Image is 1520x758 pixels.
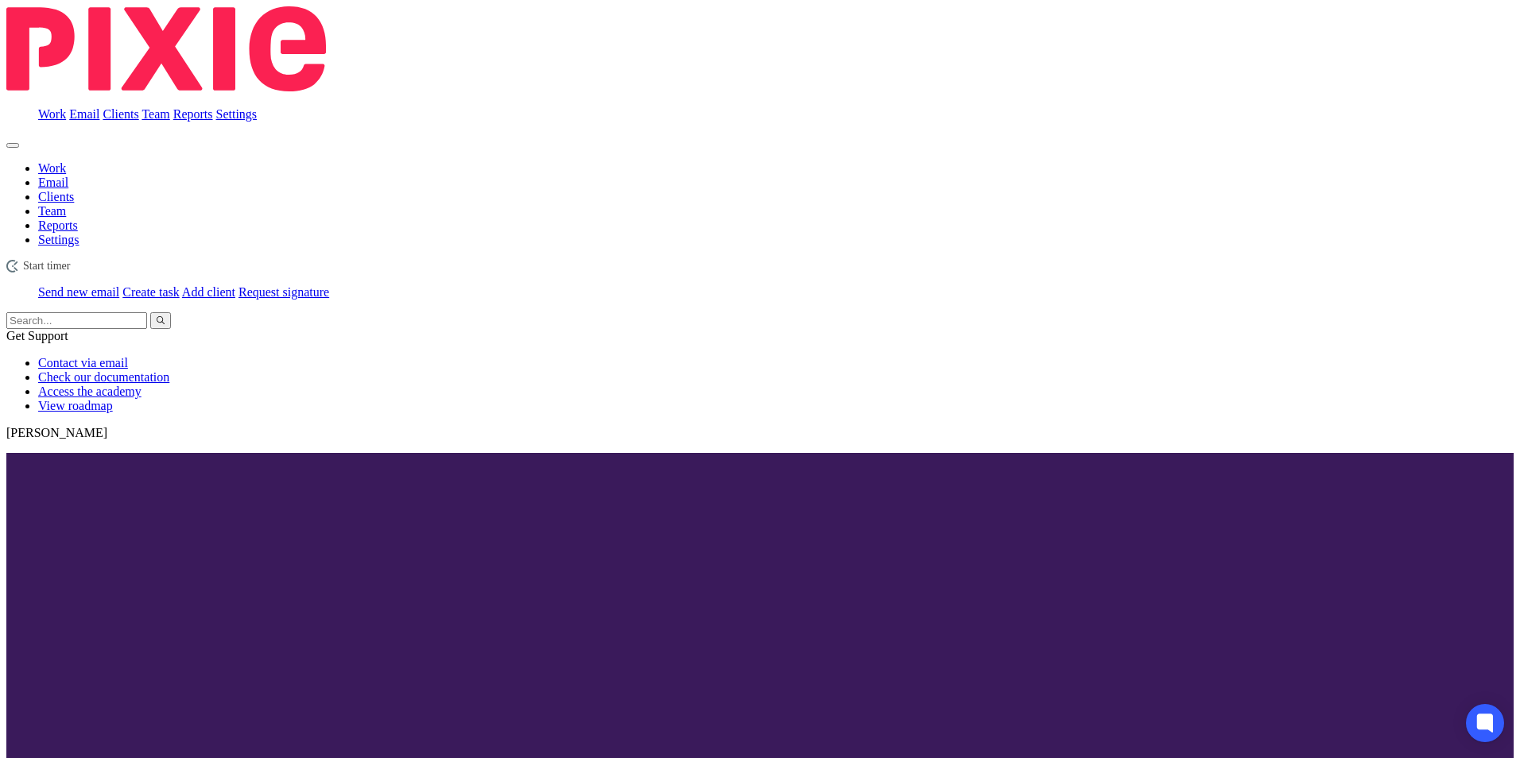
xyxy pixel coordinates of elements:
[23,260,71,273] span: Start timer
[38,176,68,189] a: Email
[6,426,1514,440] p: [PERSON_NAME]
[38,385,142,398] a: Access the academy
[122,285,180,299] a: Create task
[150,312,171,329] button: Search
[38,107,66,121] a: Work
[38,356,128,369] a: Contact via email
[38,285,119,299] a: Send new email
[38,204,66,218] a: Team
[38,399,113,412] a: View roadmap
[38,370,169,384] a: Check our documentation
[216,107,258,121] a: Settings
[182,285,235,299] a: Add client
[38,233,79,246] a: Settings
[38,190,74,203] a: Clients
[142,107,169,121] a: Team
[6,260,1514,273] div: Patricia McLaren
[173,107,213,121] a: Reports
[38,161,66,175] a: Work
[6,6,326,91] img: Pixie
[238,285,329,299] a: Request signature
[103,107,138,121] a: Clients
[38,219,78,232] a: Reports
[69,107,99,121] a: Email
[6,312,147,329] input: Search
[6,329,68,342] span: Get Support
